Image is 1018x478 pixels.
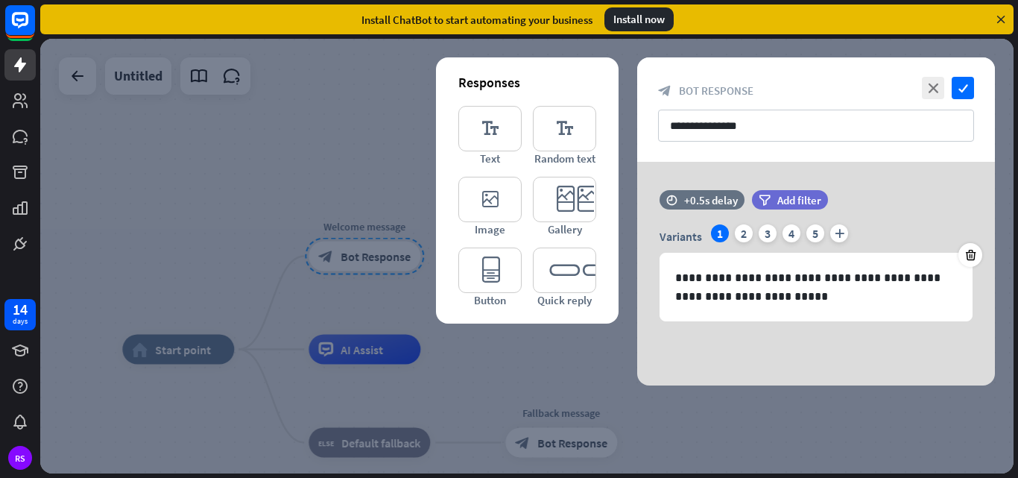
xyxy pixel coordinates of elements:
[711,224,729,242] div: 1
[684,193,738,207] div: +0.5s delay
[13,316,28,327] div: days
[922,77,944,99] i: close
[806,224,824,242] div: 5
[759,224,777,242] div: 3
[759,195,771,206] i: filter
[735,224,753,242] div: 2
[783,224,800,242] div: 4
[604,7,674,31] div: Install now
[13,303,28,316] div: 14
[4,299,36,330] a: 14 days
[952,77,974,99] i: check
[660,229,702,244] span: Variants
[679,84,753,98] span: Bot Response
[666,195,677,205] i: time
[658,84,671,98] i: block_bot_response
[777,193,821,207] span: Add filter
[830,224,848,242] i: plus
[8,446,32,470] div: RS
[361,13,592,27] div: Install ChatBot to start automating your business
[12,6,57,51] button: Open LiveChat chat widget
